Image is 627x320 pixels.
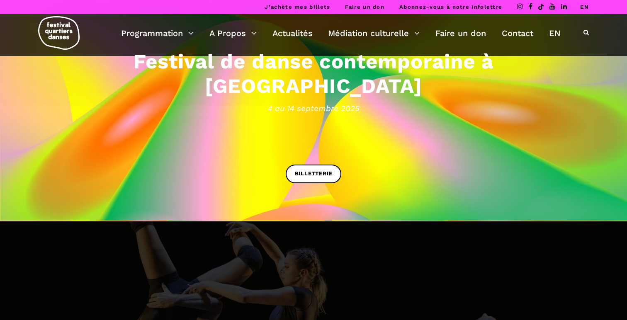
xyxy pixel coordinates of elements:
[295,170,333,178] span: BILLETTERIE
[121,26,194,40] a: Programmation
[580,4,589,10] a: EN
[286,165,342,183] a: BILLETTERIE
[272,26,313,40] a: Actualités
[502,26,533,40] a: Contact
[328,26,420,40] a: Médiation culturelle
[38,16,80,50] img: logo-fqd-med
[399,4,502,10] a: Abonnez-vous à notre infolettre
[56,102,571,114] span: 4 au 14 septembre 2025
[265,4,330,10] a: J’achète mes billets
[435,26,486,40] a: Faire un don
[345,4,384,10] a: Faire un don
[56,49,571,98] h3: Festival de danse contemporaine à [GEOGRAPHIC_DATA]
[209,26,257,40] a: A Propos
[549,26,561,40] a: EN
